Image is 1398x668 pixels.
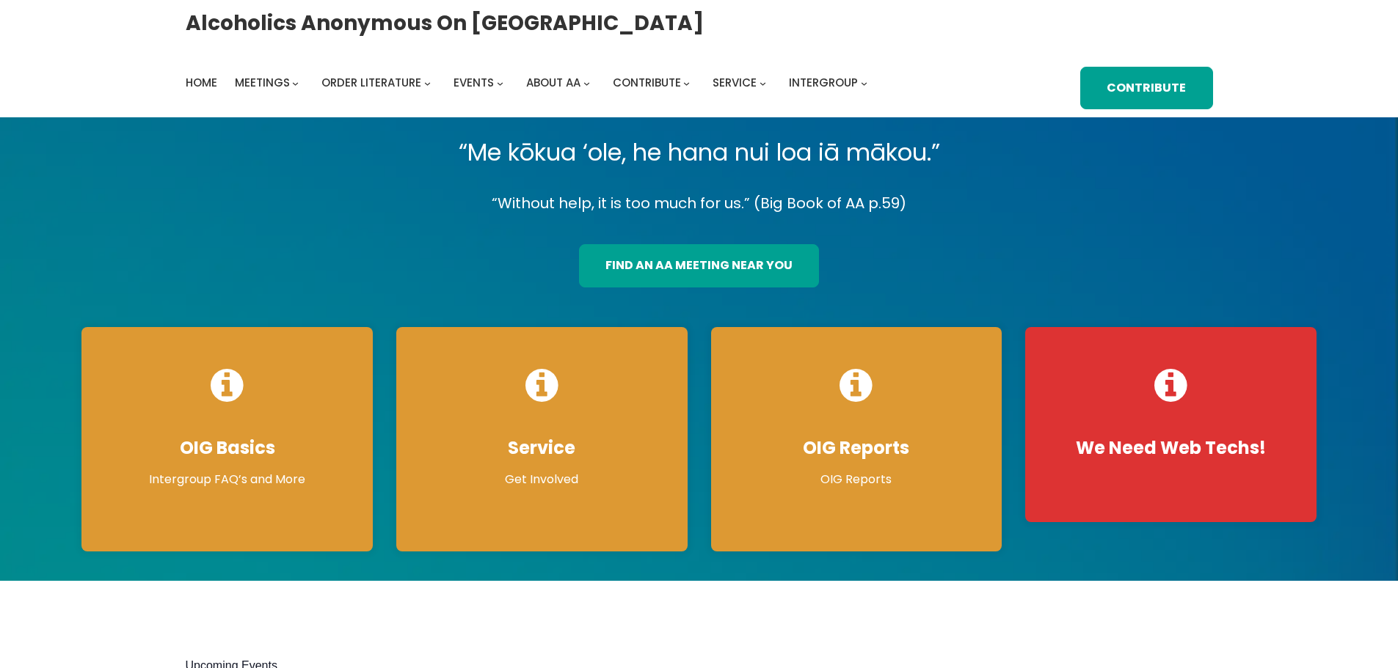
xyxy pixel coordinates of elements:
[713,75,757,90] span: Service
[454,75,494,90] span: Events
[1040,437,1302,459] h4: We Need Web Techs!
[70,191,1328,216] p: “Without help, it is too much for us.” (Big Book of AA p.59)
[292,79,299,86] button: Meetings submenu
[70,132,1328,173] p: “Me kōkua ‘ole, he hana nui loa iā mākou.”
[321,75,421,90] span: Order Literature
[96,471,358,488] p: Intergroup FAQ’s and More
[713,73,757,93] a: Service
[526,73,580,93] a: About AA
[789,73,858,93] a: Intergroup
[186,73,873,93] nav: Intergroup
[861,79,867,86] button: Intergroup submenu
[683,79,690,86] button: Contribute submenu
[411,437,673,459] h4: Service
[583,79,590,86] button: About AA submenu
[613,75,681,90] span: Contribute
[186,75,217,90] span: Home
[760,79,766,86] button: Service submenu
[526,75,580,90] span: About AA
[235,73,290,93] a: Meetings
[726,437,988,459] h4: OIG Reports
[1080,67,1212,110] a: Contribute
[235,75,290,90] span: Meetings
[96,437,358,459] h4: OIG Basics
[411,471,673,488] p: Get Involved
[497,79,503,86] button: Events submenu
[726,471,988,488] p: OIG Reports
[613,73,681,93] a: Contribute
[789,75,858,90] span: Intergroup
[454,73,494,93] a: Events
[186,5,704,41] a: Alcoholics Anonymous on [GEOGRAPHIC_DATA]
[424,79,431,86] button: Order Literature submenu
[186,73,217,93] a: Home
[579,244,819,287] a: find an aa meeting near you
